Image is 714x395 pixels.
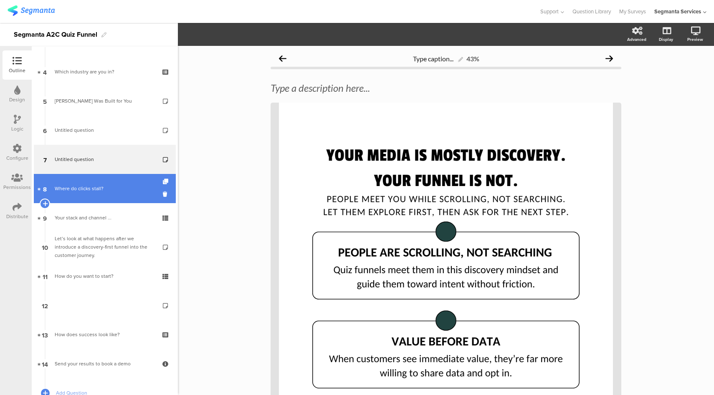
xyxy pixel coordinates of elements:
[43,126,47,135] span: 6
[8,5,55,16] img: segmanta logo
[43,272,48,281] span: 11
[687,36,703,43] div: Preview
[43,96,47,106] span: 5
[14,28,97,41] div: Segmanta A2C Quiz Funnel
[55,126,94,134] span: Untitled question
[42,359,48,368] span: 14
[34,57,176,86] a: 4 Which industry are you in?
[163,179,170,184] i: Duplicate
[163,190,170,198] i: Delete
[9,96,25,103] div: Design
[55,234,154,259] div: Let’s look at what happens after we introduce a discovery-first funnel into the customer journey.
[271,82,621,94] div: Type a description here...
[6,154,28,162] div: Configure
[34,320,176,349] a: 13 How does success look like?
[3,184,31,191] div: Permissions
[55,214,154,222] div: Your stack and channel ...
[34,349,176,378] a: 14 Send your results to book a demo
[466,55,479,63] div: 43%
[43,213,47,222] span: 9
[43,184,47,193] span: 8
[55,184,154,193] div: Where do clicks stall?
[55,272,154,280] div: How do you want to start?
[34,232,176,262] a: 10 Let’s look at what happens after we introduce a discovery-first funnel into the customer journey.
[34,145,176,174] a: 7 Untitled question
[43,155,47,164] span: 7
[654,8,701,15] div: Segmanta Services
[34,203,176,232] a: 9 Your stack and channel ...
[55,156,94,163] span: Untitled question
[42,242,48,252] span: 10
[34,86,176,116] a: 5 [PERSON_NAME] Was Built for You
[34,116,176,145] a: 6 Untitled question
[6,213,28,220] div: Distribute
[42,330,48,339] span: 13
[34,291,176,320] a: 12
[9,67,25,74] div: Outline
[11,125,23,133] div: Logic
[540,8,559,15] span: Support
[659,36,673,43] div: Display
[55,68,154,76] div: Which industry are you in?
[413,55,453,63] span: Type caption...
[42,301,48,310] span: 12
[627,36,646,43] div: Advanced
[55,97,154,105] div: Segmanta Was Built for You
[55,360,154,368] div: Send your results to book a demo
[55,330,154,339] div: How does success look like?
[34,262,176,291] a: 11 How do you want to start?
[34,174,176,203] a: 8 Where do clicks stall?
[43,38,47,47] span: 3
[43,67,47,76] span: 4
